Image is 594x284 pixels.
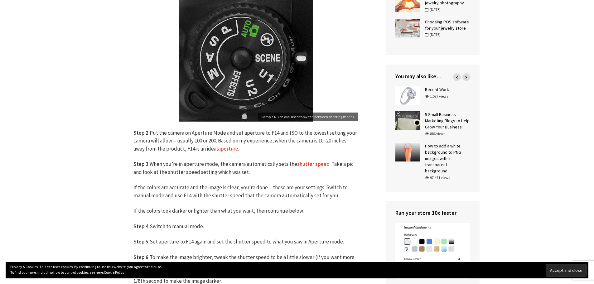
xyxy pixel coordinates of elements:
[133,207,358,215] p: If the colors look darker or lighter than what you want, then continue below.
[395,209,470,217] h4: Run your store 10x faster
[104,270,124,275] a: Cookie Policy
[133,160,358,176] p: When you’re in aperture mode, the camera automatically sets the . Take a pic and look at the shut...
[425,175,450,181] div: 97,471 views
[425,131,445,137] div: 886 views
[133,129,150,136] strong: Step 2:
[258,113,358,121] figcaption: Sample Nikon dial used to switch between shooting modes.
[425,112,470,130] a: 5 Small Business Marketing Blogs to Help Grow Your Business
[133,223,150,230] strong: Step 4:
[425,87,449,92] a: Recent Work
[133,161,150,167] strong: Step 3:
[133,254,145,261] strong: Step
[133,223,358,231] p: Switch to manual mode.
[425,19,469,31] a: Choosing POS software for your jewelry store
[546,264,587,277] input: Accept and close
[133,238,150,245] strong: Step 5:
[297,161,330,168] a: shutter speed
[146,254,150,261] strong: 6:
[395,72,470,80] h4: You may also like…
[425,32,441,37] span: [DATE]
[425,94,448,99] div: 1,577 views
[425,7,441,12] span: [DATE]
[6,262,588,278] div: Privacy & Cookies: This site uses cookies. By continuing to use this website, you agree to their ...
[133,238,358,246] p: Set aperture to F14 again and set the shutter speed to what you saw in Aperture mode.
[133,129,358,153] p: Put the camera on Aperture Mode and set aperture to F14 and ISO to the lowest setting your camera...
[218,145,238,152] a: aperture
[133,184,358,200] p: If the colors are accurate and the image is clear, you’re done — those are your settings. Switch ...
[425,143,461,174] a: How to add a white background to PNG images with a transparent background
